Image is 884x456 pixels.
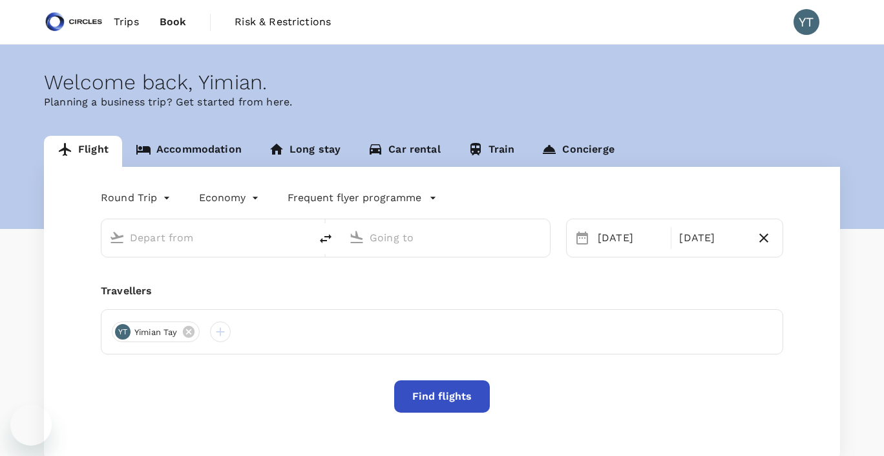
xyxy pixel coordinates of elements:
div: Round Trip [101,188,173,208]
a: Train [454,136,529,167]
iframe: Button to launch messaging window [10,404,52,446]
a: Concierge [528,136,627,167]
input: Going to [370,228,523,248]
a: Accommodation [122,136,255,167]
input: Depart from [130,228,283,248]
button: Find flights [394,380,490,413]
a: Long stay [255,136,354,167]
span: Risk & Restrictions [235,14,331,30]
img: Circles [44,8,103,36]
span: Book [160,14,187,30]
a: Car rental [354,136,454,167]
div: YT [115,324,131,340]
button: Frequent flyer programme [288,190,437,206]
span: Yimian Tay [127,326,185,339]
div: [DATE] [674,225,750,251]
div: Welcome back , Yimian . [44,71,840,94]
span: Trips [114,14,139,30]
a: Flight [44,136,122,167]
div: YT [794,9,819,35]
button: Open [301,236,304,239]
div: YTYimian Tay [112,321,200,342]
p: Frequent flyer programme [288,190,421,206]
button: delete [310,223,341,254]
button: Open [541,236,543,239]
div: Travellers [101,283,783,299]
p: Planning a business trip? Get started from here. [44,94,840,110]
div: [DATE] [593,225,668,251]
div: Economy [199,188,262,208]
